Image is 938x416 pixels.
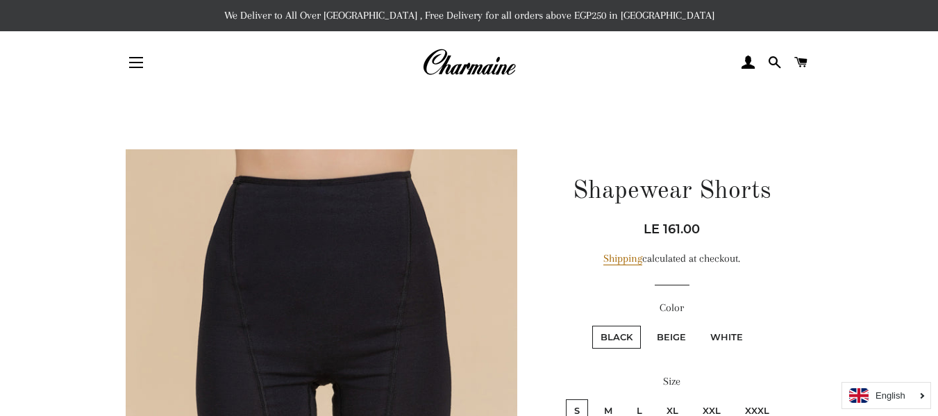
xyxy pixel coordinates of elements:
label: Black [592,326,641,349]
div: calculated at checkout. [548,250,795,267]
label: Size [548,373,795,390]
img: Charmaine Egypt [422,47,516,78]
a: English [849,388,923,403]
h1: Shapewear Shorts [548,174,795,209]
label: Beige [648,326,694,349]
label: White [702,326,751,349]
a: Shipping [603,252,642,265]
i: English [876,391,905,400]
span: LE 161.00 [644,222,700,237]
label: Color [548,299,795,317]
